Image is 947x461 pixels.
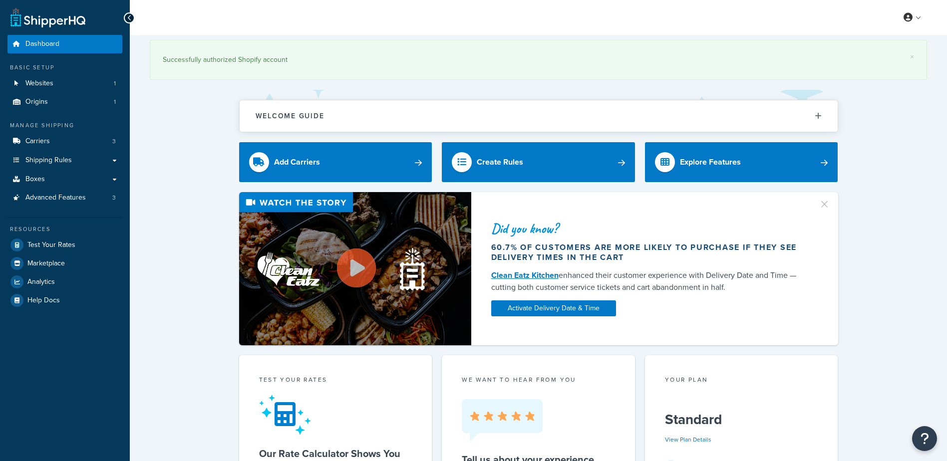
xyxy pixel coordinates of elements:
[27,296,60,305] span: Help Docs
[477,155,523,169] div: Create Rules
[256,112,324,120] h2: Welcome Guide
[665,375,818,387] div: Your Plan
[7,93,122,111] a: Origins1
[7,132,122,151] li: Carriers
[27,259,65,268] span: Marketplace
[7,236,122,254] a: Test Your Rates
[114,79,116,88] span: 1
[665,412,818,428] h5: Standard
[7,93,122,111] li: Origins
[239,142,432,182] a: Add Carriers
[274,155,320,169] div: Add Carriers
[491,269,807,293] div: enhanced their customer experience with Delivery Date and Time — cutting both customer service ti...
[462,375,615,384] p: we want to hear from you
[112,194,116,202] span: 3
[7,132,122,151] a: Carriers3
[112,137,116,146] span: 3
[7,225,122,233] div: Resources
[442,142,635,182] a: Create Rules
[25,98,48,106] span: Origins
[163,53,914,67] div: Successfully authorized Shopify account
[7,35,122,53] a: Dashboard
[7,121,122,130] div: Manage Shipping
[491,300,616,316] a: Activate Delivery Date & Time
[7,151,122,170] a: Shipping Rules
[7,74,122,93] li: Websites
[7,189,122,207] li: Advanced Features
[665,435,711,444] a: View Plan Details
[114,98,116,106] span: 1
[7,189,122,207] a: Advanced Features3
[7,273,122,291] a: Analytics
[259,375,412,387] div: Test your rates
[7,291,122,309] a: Help Docs
[27,278,55,286] span: Analytics
[239,192,471,345] img: Video thumbnail
[25,40,59,48] span: Dashboard
[25,79,53,88] span: Websites
[240,100,838,132] button: Welcome Guide
[491,242,807,262] div: 60.7% of customers are more likely to purchase if they see delivery times in the cart
[491,222,807,235] div: Did you know?
[7,254,122,272] a: Marketplace
[27,241,75,249] span: Test Your Rates
[25,194,86,202] span: Advanced Features
[680,155,741,169] div: Explore Features
[25,137,50,146] span: Carriers
[7,63,122,72] div: Basic Setup
[645,142,838,182] a: Explore Features
[912,426,937,451] button: Open Resource Center
[25,156,72,165] span: Shipping Rules
[7,170,122,189] a: Boxes
[25,175,45,184] span: Boxes
[491,269,559,281] a: Clean Eatz Kitchen
[910,53,914,61] a: ×
[7,74,122,93] a: Websites1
